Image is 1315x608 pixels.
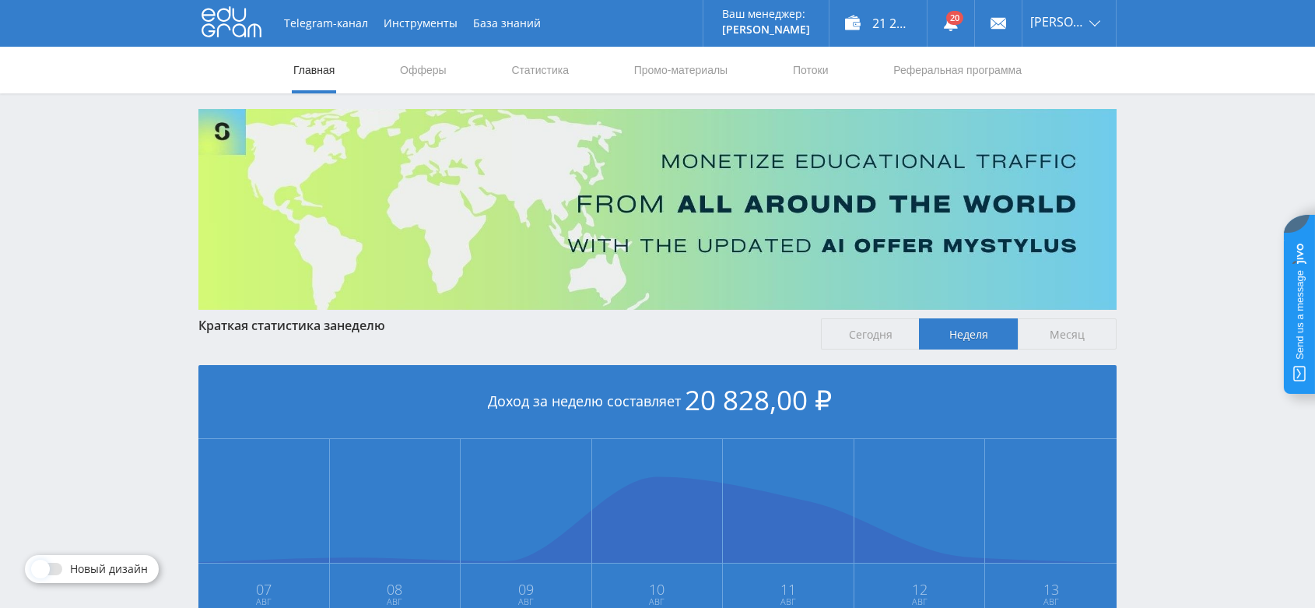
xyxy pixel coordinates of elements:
[685,381,832,418] span: 20 828,00 ₽
[722,23,810,36] p: [PERSON_NAME]
[331,583,460,596] span: 08
[722,8,810,20] p: Ваш менеджер:
[1018,318,1117,350] span: Месяц
[198,318,805,332] div: Краткая статистика за
[986,596,1116,608] span: Авг
[593,583,722,596] span: 10
[198,365,1117,439] div: Доход за неделю составляет
[593,596,722,608] span: Авг
[398,47,448,93] a: Офферы
[633,47,729,93] a: Промо-материалы
[510,47,570,93] a: Статистика
[986,583,1116,596] span: 13
[855,596,984,608] span: Авг
[919,318,1018,350] span: Неделя
[1030,16,1085,28] span: [PERSON_NAME]
[461,596,591,608] span: Авг
[337,317,385,334] span: неделю
[791,47,830,93] a: Потоки
[70,563,148,575] span: Новый дизайн
[724,583,853,596] span: 11
[199,596,328,608] span: Авг
[855,583,984,596] span: 12
[461,583,591,596] span: 09
[724,596,853,608] span: Авг
[331,596,460,608] span: Авг
[198,109,1117,310] img: Banner
[199,583,328,596] span: 07
[292,47,336,93] a: Главная
[821,318,920,350] span: Сегодня
[892,47,1023,93] a: Реферальная программа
